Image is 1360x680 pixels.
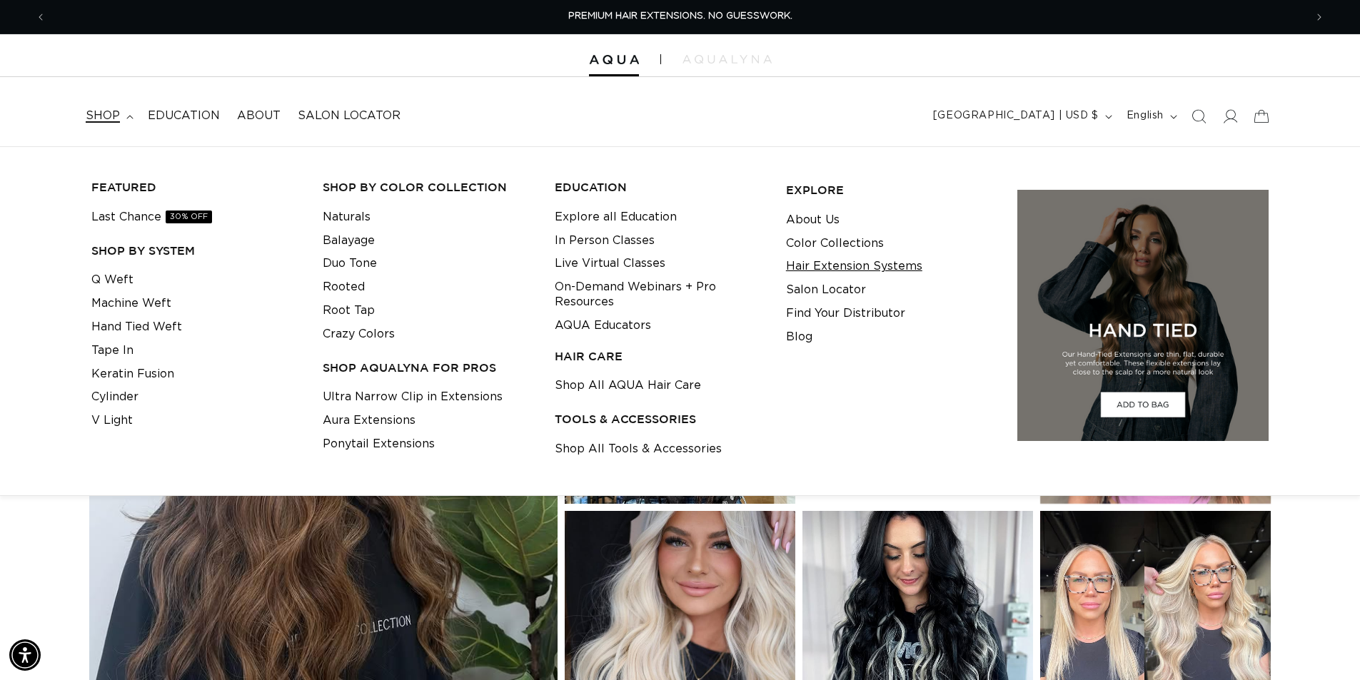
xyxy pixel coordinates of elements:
a: Live Virtual Classes [555,252,665,275]
a: About [228,100,289,132]
a: Salon Locator [289,100,409,132]
a: Hair Extension Systems [786,255,922,278]
a: Tape In [91,339,134,362]
a: On-Demand Webinars + Pro Resources [555,275,764,314]
span: English [1127,108,1164,123]
a: Shop All AQUA Hair Care [555,374,701,397]
span: [GEOGRAPHIC_DATA] | USD $ [933,108,1099,123]
iframe: Chat Widget [1159,526,1360,680]
h3: FEATURED [91,180,301,195]
a: Salon Locator [786,278,866,302]
a: In Person Classes [555,229,655,253]
a: Q Weft [91,268,134,292]
button: English [1118,103,1183,130]
a: Root Tap [323,299,375,323]
summary: Search [1183,101,1214,132]
a: Shop All Tools & Accessories [555,437,722,461]
a: Last Chance30% OFF [91,205,212,229]
a: Cylinder [91,385,138,409]
img: Aqua Hair Extensions [589,55,639,65]
a: Blog [786,325,812,349]
h3: EXPLORE [786,183,995,198]
a: Ultra Narrow Clip in Extensions [323,385,503,409]
span: 30% OFF [166,210,212,223]
a: V Light [91,409,133,432]
a: Duo Tone [323,252,377,275]
a: Aura Extensions [323,409,415,432]
summary: shop [77,100,139,132]
h3: HAIR CARE [555,349,764,364]
h3: SHOP BY SYSTEM [91,243,301,258]
span: About [237,108,281,123]
div: Accessibility Menu [9,639,41,671]
h3: Shop by Color Collection [323,180,532,195]
button: [GEOGRAPHIC_DATA] | USD $ [925,103,1118,130]
a: Naturals [323,205,371,229]
a: Crazy Colors [323,323,395,346]
h3: Shop AquaLyna for Pros [323,360,532,375]
a: Machine Weft [91,292,171,315]
span: PREMIUM HAIR EXTENSIONS. NO GUESSWORK. [568,11,792,21]
a: Education [139,100,228,132]
h3: EDUCATION [555,180,764,195]
a: Hand Tied Weft [91,315,182,339]
a: About Us [786,208,840,232]
button: Next announcement [1304,4,1335,31]
span: shop [86,108,120,123]
a: Explore all Education [555,205,677,229]
a: Rooted [323,275,365,299]
span: Salon Locator [298,108,401,123]
a: AQUA Educators [555,314,651,338]
a: Keratin Fusion [91,362,174,386]
img: aqualyna.com [682,55,772,64]
span: Education [148,108,220,123]
a: Ponytail Extensions [323,432,435,456]
a: Find Your Distributor [786,302,905,325]
a: Color Collections [786,232,884,255]
h3: TOOLS & ACCESSORIES [555,412,764,427]
a: Balayage [323,229,375,253]
button: Previous announcement [25,4,56,31]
